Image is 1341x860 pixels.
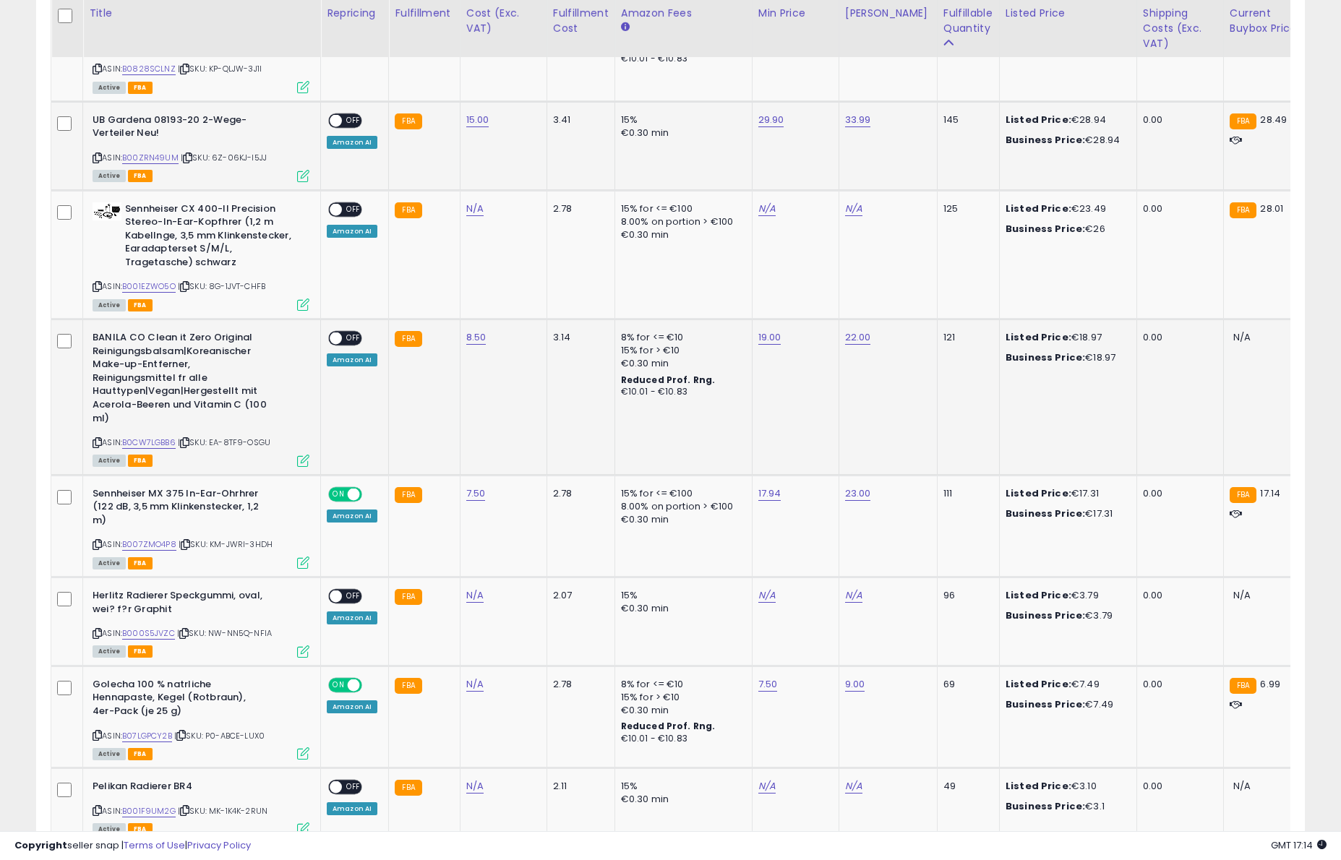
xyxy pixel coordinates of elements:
small: Amazon Fees. [621,21,630,34]
a: N/A [466,779,484,794]
div: €0.30 min [621,228,741,241]
div: Current Buybox Price [1230,6,1304,36]
div: 2.07 [553,589,604,602]
span: OFF [360,679,383,691]
div: Fulfillable Quantity [943,6,993,36]
small: FBA [395,589,421,605]
span: | SKU: P0-ABCE-LUX0 [174,730,265,741]
a: N/A [758,779,776,794]
div: 8.00% on portion > €100 [621,215,741,228]
b: Golecha 100 % natrliche Hennapaste, Kegel (Rotbraun), 4er-Pack (je 25 g) [93,678,268,722]
a: B001F9UM2G [122,805,176,817]
a: N/A [466,677,484,692]
div: €0.30 min [621,793,741,806]
span: 28.49 [1260,113,1287,126]
a: N/A [466,202,484,216]
a: 33.99 [845,113,871,127]
span: N/A [1233,779,1251,793]
div: 15% for <= €100 [621,202,741,215]
div: Cost (Exc. VAT) [466,6,541,36]
span: All listings currently available for purchase on Amazon [93,82,126,94]
span: ON [330,679,348,691]
div: €3.1 [1006,800,1126,813]
b: Listed Price: [1006,588,1071,602]
div: ASIN: [93,589,309,656]
small: FBA [395,113,421,129]
div: €3.79 [1006,589,1126,602]
small: FBA [1230,113,1256,129]
a: N/A [845,779,862,794]
div: 15% for <= €100 [621,487,741,500]
div: 0.00 [1143,589,1212,602]
a: N/A [466,588,484,603]
div: 49 [943,780,988,793]
div: Listed Price [1006,6,1131,21]
span: FBA [128,170,153,182]
a: 8.50 [466,330,487,345]
div: €17.31 [1006,487,1126,500]
div: Fulfillment [395,6,453,21]
div: Amazon AI [327,353,377,366]
a: Terms of Use [124,838,185,852]
b: Sennheiser MX 375 In-Ear-Ohrhrer (122 dB, 3,5 mm Klinkenstecker, 1,2 m) [93,487,268,531]
b: Business Price: [1006,222,1085,236]
a: N/A [758,588,776,603]
b: Listed Price: [1006,202,1071,215]
div: Shipping Costs (Exc. VAT) [1143,6,1217,51]
a: 22.00 [845,330,871,345]
div: 96 [943,589,988,602]
div: €7.49 [1006,678,1126,691]
div: 69 [943,678,988,691]
span: | SKU: MK-1K4K-2RUN [178,805,267,817]
span: OFF [342,203,365,215]
span: OFF [342,781,365,794]
span: FBA [128,645,153,658]
div: ASIN: [93,780,309,833]
small: FBA [395,331,421,347]
span: OFF [342,590,365,603]
div: 145 [943,113,988,126]
div: ASIN: [93,113,309,181]
span: All listings currently available for purchase on Amazon [93,170,126,182]
span: FBA [128,455,153,467]
div: 8% for <= €10 [621,678,741,691]
div: €23.49 [1006,202,1126,215]
div: ASIN: [93,331,309,465]
div: Fulfillment Cost [553,6,609,36]
div: 0.00 [1143,113,1212,126]
div: 111 [943,487,988,500]
div: Repricing [327,6,382,21]
div: Amazon AI [327,700,377,713]
span: All listings currently available for purchase on Amazon [93,645,126,658]
b: Listed Price: [1006,486,1071,500]
div: €26 [1006,223,1126,236]
span: ON [330,488,348,500]
span: 2025-08-13 17:14 GMT [1271,838,1327,852]
div: 3.14 [553,331,604,344]
div: Amazon AI [327,611,377,624]
span: All listings currently available for purchase on Amazon [93,748,126,760]
small: FBA [395,487,421,503]
div: €0.30 min [621,704,741,717]
img: 314mBPN4HyL._SL40_.jpg [93,202,121,220]
a: B0CW7LGBB6 [122,437,176,449]
div: €3.10 [1006,780,1126,793]
b: Pelikan Radierer BR4 [93,780,268,797]
small: FBA [395,780,421,796]
a: N/A [845,588,862,603]
a: 17.94 [758,486,781,501]
div: Amazon AI [327,225,377,238]
span: | SKU: EA-8TF9-OSGU [178,437,270,448]
span: FBA [128,748,153,760]
a: 19.00 [758,330,781,345]
div: 125 [943,202,988,215]
a: N/A [758,202,776,216]
span: 6.99 [1260,677,1280,691]
span: 17.14 [1260,486,1280,500]
a: B0828SCLNZ [122,63,176,75]
b: Business Price: [1006,609,1085,622]
span: N/A [1233,330,1251,344]
div: 0.00 [1143,331,1212,344]
div: €3.79 [1006,609,1126,622]
a: B001EZWO5O [122,280,176,293]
